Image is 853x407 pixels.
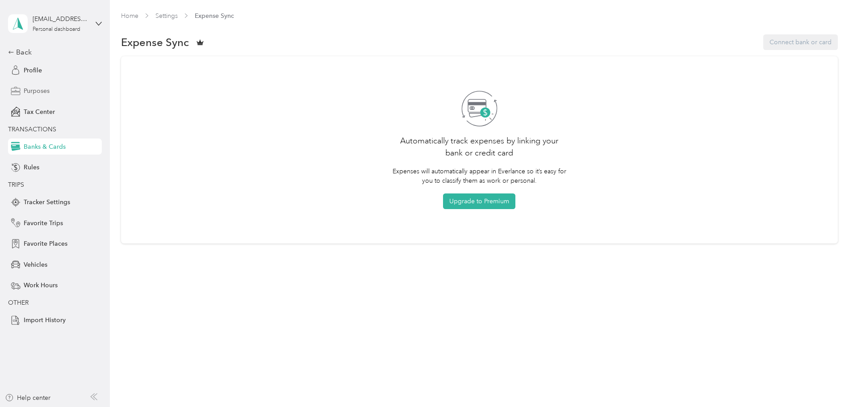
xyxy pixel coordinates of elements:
[8,299,29,306] span: OTHER
[24,107,55,117] span: Tax Center
[121,38,189,47] span: Expense Sync
[195,11,234,21] span: Expense Sync
[392,167,567,185] p: Expenses will automatically appear in Everlance so it’s easy for you to classify them as work or ...
[33,27,80,32] div: Personal dashboard
[155,12,178,20] a: Settings
[24,142,66,151] span: Banks & Cards
[121,12,138,20] a: Home
[803,357,853,407] iframe: Everlance-gr Chat Button Frame
[24,315,66,325] span: Import History
[8,126,56,133] span: TRANSACTIONS
[5,393,50,403] button: Help center
[24,239,67,248] span: Favorite Places
[8,181,24,189] span: TRIPS
[24,260,47,269] span: Vehicles
[443,193,515,209] button: Upgrade to Premium
[392,135,567,159] h2: Automatically track expenses by linking your bank or credit card
[33,14,88,24] div: [EMAIL_ADDRESS][DOMAIN_NAME]
[24,281,58,290] span: Work Hours
[24,218,63,228] span: Favorite Trips
[8,47,97,58] div: Back
[24,197,70,207] span: Tracker Settings
[24,163,39,172] span: Rules
[24,66,42,75] span: Profile
[24,86,50,96] span: Purposes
